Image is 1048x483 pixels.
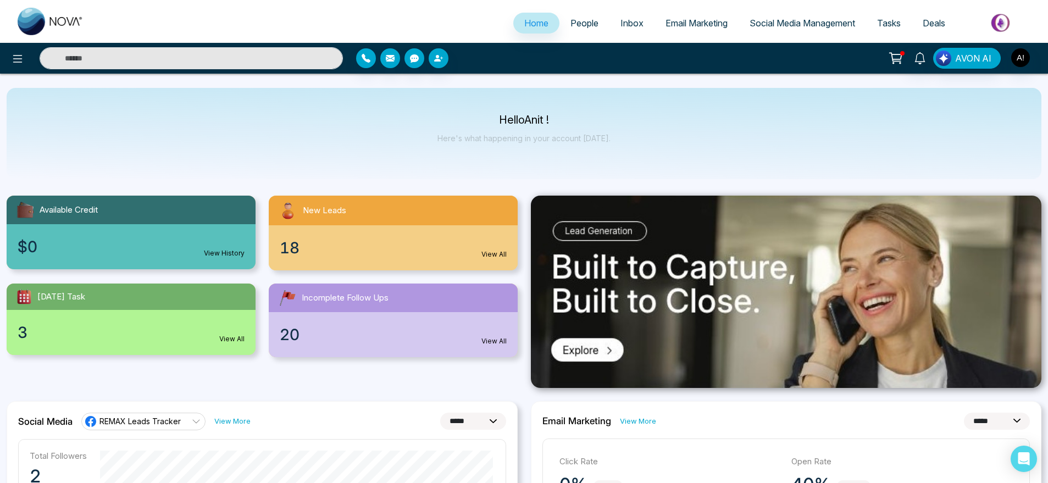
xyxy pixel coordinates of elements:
[262,196,524,270] a: New Leads18View All
[866,13,912,34] a: Tasks
[524,18,548,29] span: Home
[620,18,644,29] span: Inbox
[303,204,346,217] span: New Leads
[609,13,655,34] a: Inbox
[666,18,728,29] span: Email Marketing
[620,416,656,426] a: View More
[40,204,98,216] span: Available Credit
[923,18,945,29] span: Deals
[531,196,1042,388] img: .
[278,288,297,308] img: followUps.svg
[18,321,27,344] span: 3
[437,134,611,143] p: Here's what happening in your account [DATE].
[912,13,956,34] a: Deals
[280,236,300,259] span: 18
[37,291,85,303] span: [DATE] Task
[437,115,611,125] p: Hello Anit !
[30,451,87,461] p: Total Followers
[204,248,245,258] a: View History
[18,416,73,427] h2: Social Media
[219,334,245,344] a: View All
[481,336,507,346] a: View All
[750,18,855,29] span: Social Media Management
[955,52,991,65] span: AVON AI
[542,415,611,426] h2: Email Marketing
[18,8,84,35] img: Nova CRM Logo
[214,416,251,426] a: View More
[877,18,901,29] span: Tasks
[15,288,33,306] img: todayTask.svg
[99,416,181,426] span: REMAX Leads Tracker
[18,235,37,258] span: $0
[936,51,951,66] img: Lead Flow
[559,13,609,34] a: People
[791,456,1013,468] p: Open Rate
[570,18,598,29] span: People
[739,13,866,34] a: Social Media Management
[1011,446,1037,472] div: Open Intercom Messenger
[278,200,298,221] img: newLeads.svg
[513,13,559,34] a: Home
[481,249,507,259] a: View All
[655,13,739,34] a: Email Marketing
[559,456,781,468] p: Click Rate
[1011,48,1030,67] img: User Avatar
[302,292,389,304] span: Incomplete Follow Ups
[933,48,1001,69] button: AVON AI
[15,200,35,220] img: availableCredit.svg
[962,10,1041,35] img: Market-place.gif
[262,284,524,357] a: Incomplete Follow Ups20View All
[280,323,300,346] span: 20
